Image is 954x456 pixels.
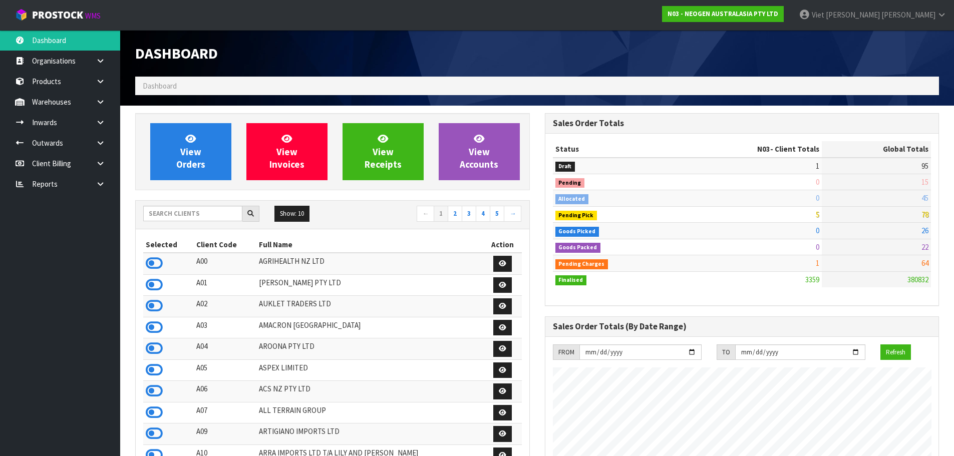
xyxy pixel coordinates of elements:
[555,178,585,188] span: Pending
[555,227,599,237] span: Goods Picked
[256,274,483,296] td: [PERSON_NAME] PTY LTD
[816,161,819,171] span: 1
[677,141,822,157] th: - Client Totals
[256,402,483,423] td: ALL TERRAIN GROUP
[256,423,483,445] td: ARTIGIANO IMPORTS LTD
[256,296,483,317] td: AUKLET TRADERS LTD
[256,253,483,274] td: AGRIHEALTH NZ LTD
[462,206,476,222] a: 3
[340,206,522,223] nav: Page navigation
[881,10,935,20] span: [PERSON_NAME]
[194,317,257,338] td: A03
[662,6,784,22] a: N03 - NEOGEN AUSTRALASIA PTY LTD
[256,359,483,381] td: ASPEX LIMITED
[269,133,304,170] span: View Invoices
[553,344,579,360] div: FROM
[476,206,490,222] a: 4
[921,226,928,235] span: 26
[460,133,498,170] span: View Accounts
[246,123,328,180] a: ViewInvoices
[921,193,928,203] span: 45
[85,11,101,21] small: WMS
[365,133,402,170] span: View Receipts
[816,242,819,252] span: 0
[32,9,83,22] span: ProStock
[448,206,462,222] a: 2
[921,161,928,171] span: 95
[256,237,483,253] th: Full Name
[555,211,597,221] span: Pending Pick
[194,423,257,445] td: A09
[921,177,928,187] span: 15
[490,206,504,222] a: 5
[717,344,735,360] div: TO
[816,193,819,203] span: 0
[143,237,194,253] th: Selected
[194,274,257,296] td: A01
[668,10,778,18] strong: N03 - NEOGEN AUSTRALASIA PTY LTD
[555,162,575,172] span: Draft
[143,81,177,91] span: Dashboard
[555,259,608,269] span: Pending Charges
[816,258,819,268] span: 1
[274,206,309,222] button: Show: 10
[555,275,587,285] span: Finalised
[194,338,257,360] td: A04
[553,119,931,128] h3: Sales Order Totals
[805,275,819,284] span: 3359
[553,141,678,157] th: Status
[256,338,483,360] td: AROONA PTY LTD
[484,237,522,253] th: Action
[194,237,257,253] th: Client Code
[194,296,257,317] td: A02
[15,9,28,21] img: cube-alt.png
[135,44,218,63] span: Dashboard
[194,402,257,423] td: A07
[822,141,931,157] th: Global Totals
[921,210,928,219] span: 78
[194,381,257,402] td: A06
[256,381,483,402] td: ACS NZ PTY LTD
[757,144,770,154] span: N03
[555,194,589,204] span: Allocated
[150,123,231,180] a: ViewOrders
[812,10,880,20] span: Viet [PERSON_NAME]
[143,206,242,221] input: Search clients
[816,226,819,235] span: 0
[194,253,257,274] td: A00
[921,242,928,252] span: 22
[417,206,434,222] a: ←
[907,275,928,284] span: 380832
[921,258,928,268] span: 64
[256,317,483,338] td: AMACRON [GEOGRAPHIC_DATA]
[553,322,931,331] h3: Sales Order Totals (By Date Range)
[439,123,520,180] a: ViewAccounts
[816,210,819,219] span: 5
[504,206,521,222] a: →
[176,133,205,170] span: View Orders
[816,177,819,187] span: 0
[194,359,257,381] td: A05
[555,243,601,253] span: Goods Packed
[434,206,448,222] a: 1
[343,123,424,180] a: ViewReceipts
[880,344,911,360] button: Refresh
